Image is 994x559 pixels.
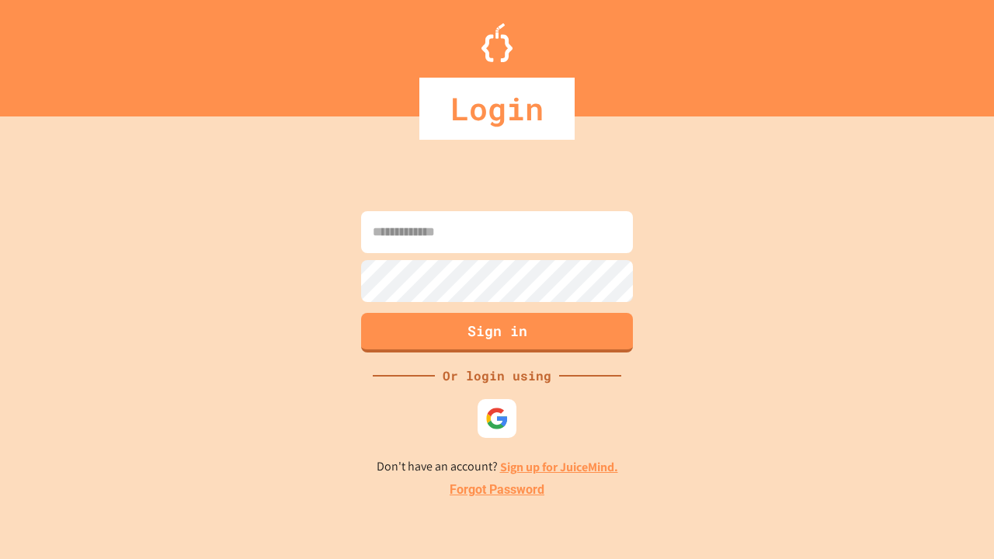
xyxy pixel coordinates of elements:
[450,481,544,499] a: Forgot Password
[377,457,618,477] p: Don't have an account?
[485,407,509,430] img: google-icon.svg
[481,23,513,62] img: Logo.svg
[435,366,559,385] div: Or login using
[361,313,633,352] button: Sign in
[500,459,618,475] a: Sign up for JuiceMind.
[419,78,575,140] div: Login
